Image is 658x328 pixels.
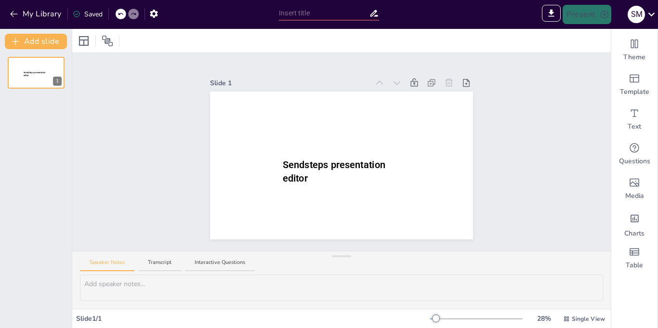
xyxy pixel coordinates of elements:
button: Interactive Questions [185,259,255,272]
div: Saved [73,9,103,19]
span: Template [620,87,649,97]
span: Position [102,35,113,47]
div: Add ready made slides [611,67,658,102]
div: s m [628,6,645,23]
span: Charts [624,229,645,238]
span: Export to PowerPoint [542,5,561,24]
div: Slide 1 [210,78,369,88]
div: 28 % [532,314,555,324]
span: Text [628,122,641,131]
button: Add slide [5,34,67,49]
div: Add text boxes [611,102,658,137]
button: Transcript [138,259,181,272]
div: Slide 1 / 1 [76,314,430,324]
button: Present [563,5,611,24]
input: Insert title [279,6,369,20]
span: Table [626,261,643,270]
div: Layout [76,33,92,49]
span: Sendsteps presentation editor [24,71,46,77]
span: Questions [619,157,650,166]
div: Change the overall theme [611,33,658,67]
div: Get real-time input from your audience [611,137,658,171]
button: My Library [7,6,66,22]
span: Sendsteps presentation editor [283,159,385,184]
div: Add a table [611,241,658,276]
span: Single View [572,315,605,323]
button: Speaker Notes [80,259,134,272]
div: Add images, graphics, shapes or video [611,171,658,206]
button: s m [628,5,645,24]
span: Media [625,191,644,201]
span: Theme [623,52,645,62]
div: 1 [53,77,62,86]
div: Add charts and graphs [611,206,658,241]
div: 1 [8,57,65,89]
